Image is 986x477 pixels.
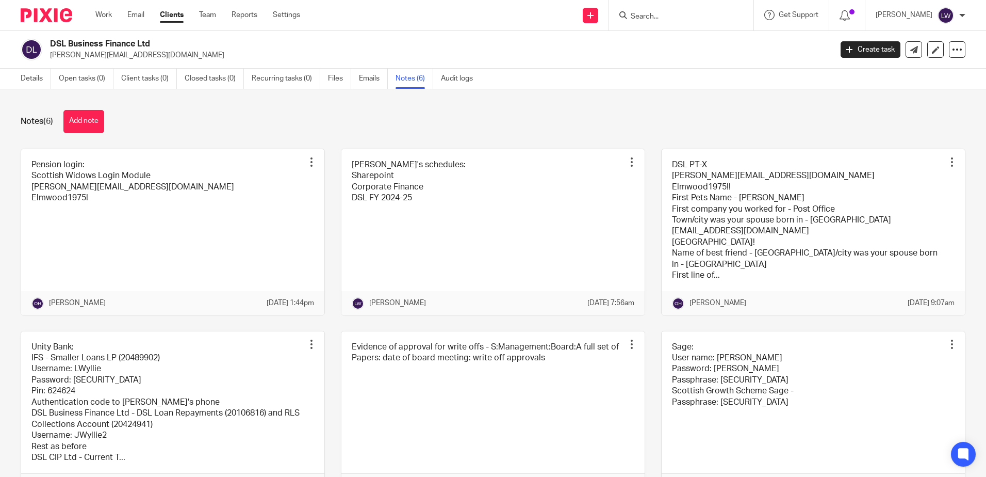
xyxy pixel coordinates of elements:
a: Settings [273,10,300,20]
a: Reports [232,10,257,20]
img: Pixie [21,8,72,22]
p: [PERSON_NAME] [689,298,746,308]
a: Team [199,10,216,20]
a: Recurring tasks (0) [252,69,320,89]
img: svg%3E [21,39,42,60]
img: svg%3E [352,297,364,310]
a: Audit logs [441,69,481,89]
p: [PERSON_NAME][EMAIL_ADDRESS][DOMAIN_NAME] [50,50,825,60]
p: [PERSON_NAME] [369,298,426,308]
button: Add note [63,110,104,133]
p: [PERSON_NAME] [49,298,106,308]
a: Create task [841,41,900,58]
img: svg%3E [31,297,44,310]
input: Search [630,12,722,22]
p: [PERSON_NAME] [876,10,932,20]
a: Files [328,69,351,89]
a: Email [127,10,144,20]
a: Client tasks (0) [121,69,177,89]
p: [DATE] 9:07am [908,298,955,308]
a: Clients [160,10,184,20]
h1: Notes [21,116,53,127]
img: svg%3E [938,7,954,24]
h2: DSL Business Finance Ltd [50,39,670,50]
a: Emails [359,69,388,89]
a: Details [21,69,51,89]
span: Get Support [779,11,818,19]
a: Notes (6) [396,69,433,89]
img: svg%3E [672,297,684,310]
p: [DATE] 1:44pm [267,298,314,308]
a: Open tasks (0) [59,69,113,89]
span: (6) [43,117,53,125]
a: Work [95,10,112,20]
a: Closed tasks (0) [185,69,244,89]
p: [DATE] 7:56am [587,298,634,308]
